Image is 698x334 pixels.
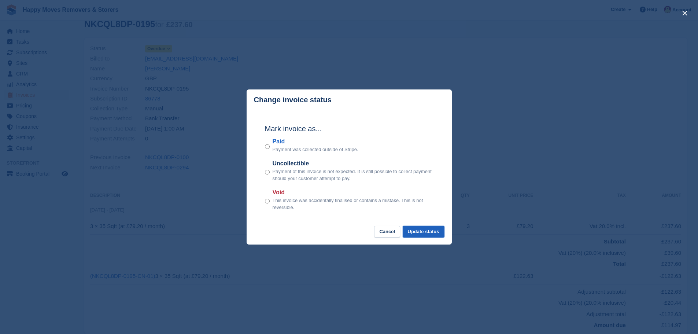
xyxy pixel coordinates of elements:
button: Update status [403,226,444,238]
label: Paid [273,137,358,146]
button: close [679,7,691,19]
p: This invoice was accidentally finalised or contains a mistake. This is not reversible. [273,197,433,211]
h2: Mark invoice as... [265,123,433,134]
label: Void [273,188,433,197]
label: Uncollectible [273,159,433,168]
p: Payment of this invoice is not expected. It is still possible to collect payment should your cust... [273,168,433,182]
p: Payment was collected outside of Stripe. [273,146,358,153]
button: Cancel [374,226,400,238]
p: Change invoice status [254,96,332,104]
